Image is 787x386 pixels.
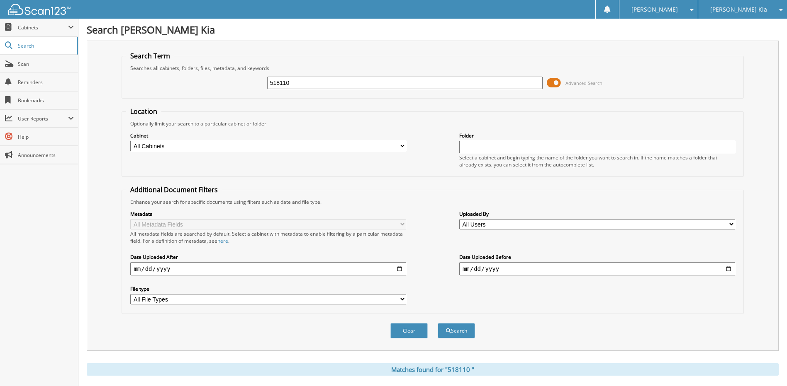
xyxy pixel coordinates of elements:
span: [PERSON_NAME] Kia [710,7,767,12]
a: here [217,237,228,244]
input: start [130,262,406,275]
span: [PERSON_NAME] [631,7,678,12]
legend: Additional Document Filters [126,185,222,194]
span: Bookmarks [18,97,74,104]
button: Clear [390,323,428,338]
div: All metadata fields are searched by default. Select a cabinet with metadata to enable filtering b... [130,230,406,244]
label: Cabinet [130,132,406,139]
div: Optionally limit your search to a particular cabinet or folder [126,120,739,127]
label: Date Uploaded Before [459,253,735,261]
div: Matches found for "518110 " [87,363,779,376]
legend: Search Term [126,51,174,60]
label: File type [130,285,406,292]
span: User Reports [18,115,68,122]
input: end [459,262,735,275]
div: Select a cabinet and begin typing the name of the folder you want to search in. If the name match... [459,154,735,168]
span: Scan [18,60,74,68]
span: Cabinets [18,24,68,31]
img: scan123-logo-white.svg [8,4,71,15]
span: Reminders [18,79,74,86]
div: Enhance your search for specific documents using filters such as date and file type. [126,198,739,205]
iframe: Chat Widget [746,346,787,386]
div: Searches all cabinets, folders, files, metadata, and keywords [126,65,739,72]
span: Search [18,42,73,49]
h1: Search [PERSON_NAME] Kia [87,23,779,36]
label: Uploaded By [459,210,735,217]
label: Date Uploaded After [130,253,406,261]
button: Search [438,323,475,338]
span: Help [18,133,74,140]
span: Advanced Search [565,80,602,86]
label: Metadata [130,210,406,217]
label: Folder [459,132,735,139]
span: Announcements [18,152,74,159]
legend: Location [126,107,161,116]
